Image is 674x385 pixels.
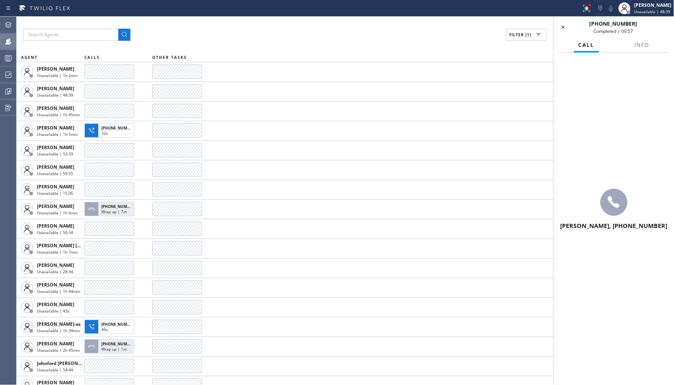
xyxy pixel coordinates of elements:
[23,29,118,41] input: Search Agents
[152,55,187,60] span: OTHER TASKS
[21,55,38,60] span: AGENT
[506,29,547,41] button: Filter (1)
[579,42,594,48] span: Call
[84,317,136,336] button: [PHONE_NUMBER]46s
[37,348,80,353] span: Unavailable | 2h 45min
[37,105,74,111] span: [PERSON_NAME]
[606,3,616,14] button: Mute
[634,9,671,14] span: Unavailable | 48:39
[37,171,73,176] span: Unavailable | 59:55
[37,262,74,268] span: [PERSON_NAME]
[37,203,74,209] span: [PERSON_NAME]
[37,191,73,196] span: Unavailable | 15:06
[101,327,108,332] span: 46s
[37,301,74,308] span: [PERSON_NAME]
[37,164,74,170] span: [PERSON_NAME]
[37,249,78,255] span: Unavailable | 1h 7min
[37,340,74,347] span: [PERSON_NAME]
[37,328,80,333] span: Unavailable | 1h 39min
[37,210,78,216] span: Unavailable | 1h 6min
[101,204,136,209] span: [PHONE_NUMBER]
[561,222,668,230] span: [PERSON_NAME], [PHONE_NUMBER]
[37,92,73,98] span: Unavailable | 48:39
[37,223,74,229] span: [PERSON_NAME]
[84,337,136,356] button: [PHONE_NUMBER]Wrap up | 1m
[84,121,136,140] button: [PHONE_NUMBER]32s
[594,28,633,34] span: Completed | 00:57
[101,209,127,214] span: Wrap up | 7m
[101,125,136,131] span: [PHONE_NUMBER]
[84,55,100,60] span: CALLS
[37,112,80,117] span: Unavailable | 1h 45min
[590,20,637,27] span: [PHONE_NUMBER]
[37,132,78,137] span: Unavailable | 1h 5min
[37,308,69,314] span: Unavailable | 43s
[37,321,81,327] span: [PERSON_NAME]-as
[37,242,113,249] span: [PERSON_NAME] [PERSON_NAME]
[510,32,532,37] span: Filter (1)
[37,85,74,92] span: [PERSON_NAME]
[37,282,74,288] span: [PERSON_NAME]
[634,2,672,8] div: [PERSON_NAME]
[84,200,136,219] button: [PHONE_NUMBER]Wrap up | 7m
[37,230,73,235] span: Unavailable | 50:34
[37,66,74,72] span: [PERSON_NAME]
[630,38,654,52] button: Info
[574,38,599,52] button: Call
[37,183,74,190] span: [PERSON_NAME]
[101,341,136,346] span: [PHONE_NUMBER]
[37,151,73,157] span: Unavailable | 53:59
[37,144,74,151] span: [PERSON_NAME]
[101,322,136,327] span: [PHONE_NUMBER]
[37,367,73,373] span: Unavailable | 54:44
[37,125,74,131] span: [PERSON_NAME]
[37,360,95,367] span: Johnford [PERSON_NAME]
[37,73,78,78] span: Unavailable | 1h 2min
[635,42,649,48] span: Info
[37,269,73,274] span: Unavailable | 28:34
[37,289,80,294] span: Unavailable | 1h 44min
[101,346,127,352] span: Wrap up | 1m
[101,131,108,136] span: 32s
